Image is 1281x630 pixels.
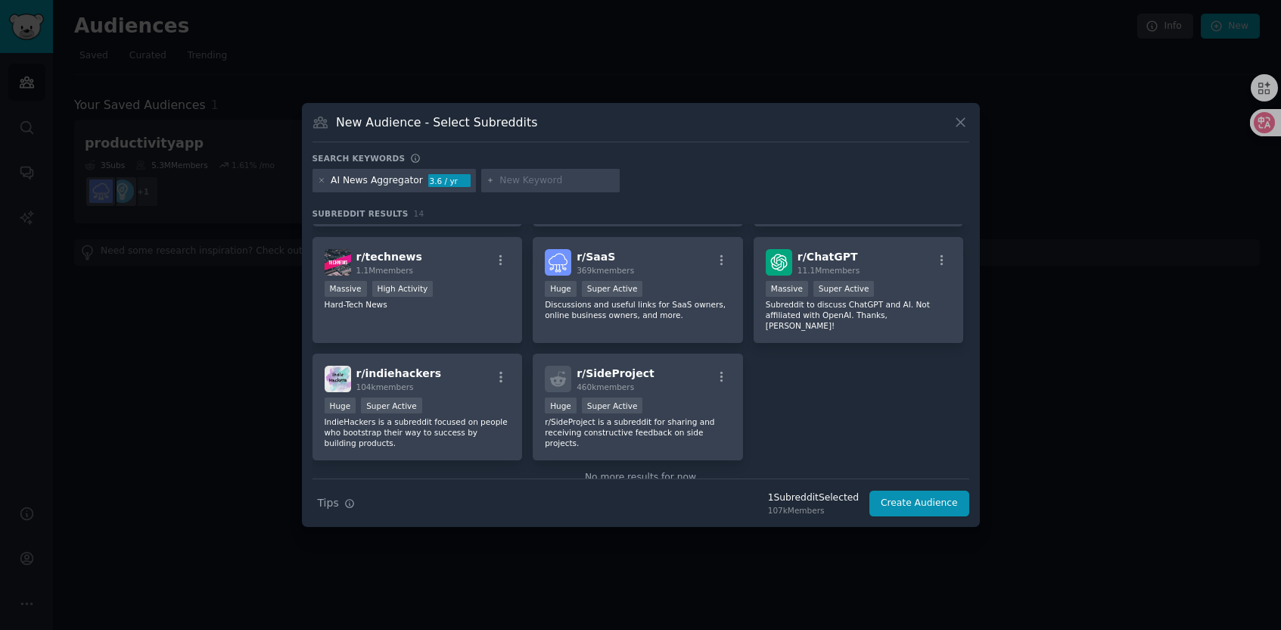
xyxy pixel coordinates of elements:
[356,382,414,391] span: 104k members
[582,398,643,413] div: Super Active
[545,398,577,413] div: Huge
[869,491,969,516] button: Create Audience
[545,281,577,297] div: Huge
[813,281,875,297] div: Super Active
[499,174,614,188] input: New Keyword
[325,299,511,310] p: Hard-Tech News
[414,209,424,218] span: 14
[312,208,409,219] span: Subreddit Results
[325,281,367,297] div: Massive
[331,174,423,188] div: AI News Aggregator
[361,398,422,413] div: Super Active
[325,416,511,448] p: IndieHackers is a subreddit focused on people who bootstrap their way to success by building prod...
[582,281,643,297] div: Super Active
[577,382,634,391] span: 460k members
[428,174,471,188] div: 3.6 / yr
[312,471,969,485] div: No more results for now
[577,266,634,275] span: 369k members
[312,153,406,164] h3: Search keywords
[545,416,731,448] p: r/SideProject is a subreddit for sharing and receiving constructive feedback on side projects.
[577,251,615,263] span: r/ SaaS
[356,251,422,263] span: r/ technews
[577,367,654,379] span: r/ SideProject
[766,281,808,297] div: Massive
[325,249,351,276] img: technews
[798,266,860,275] span: 11.1M members
[356,367,442,379] span: r/ indiehackers
[766,299,952,331] p: Subreddit to discuss ChatGPT and AI. Not affiliated with OpenAI. Thanks, [PERSON_NAME]!
[545,249,571,276] img: SaaS
[318,495,339,511] span: Tips
[336,114,537,130] h3: New Audience - Select Subreddits
[312,490,360,516] button: Tips
[768,505,859,516] div: 107k Members
[766,249,792,276] img: ChatGPT
[372,281,434,297] div: High Activity
[798,251,858,263] span: r/ ChatGPT
[768,491,859,505] div: 1 Subreddit Selected
[356,266,414,275] span: 1.1M members
[325,366,351,392] img: indiehackers
[325,398,356,413] div: Huge
[545,299,731,320] p: Discussions and useful links for SaaS owners, online business owners, and more.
